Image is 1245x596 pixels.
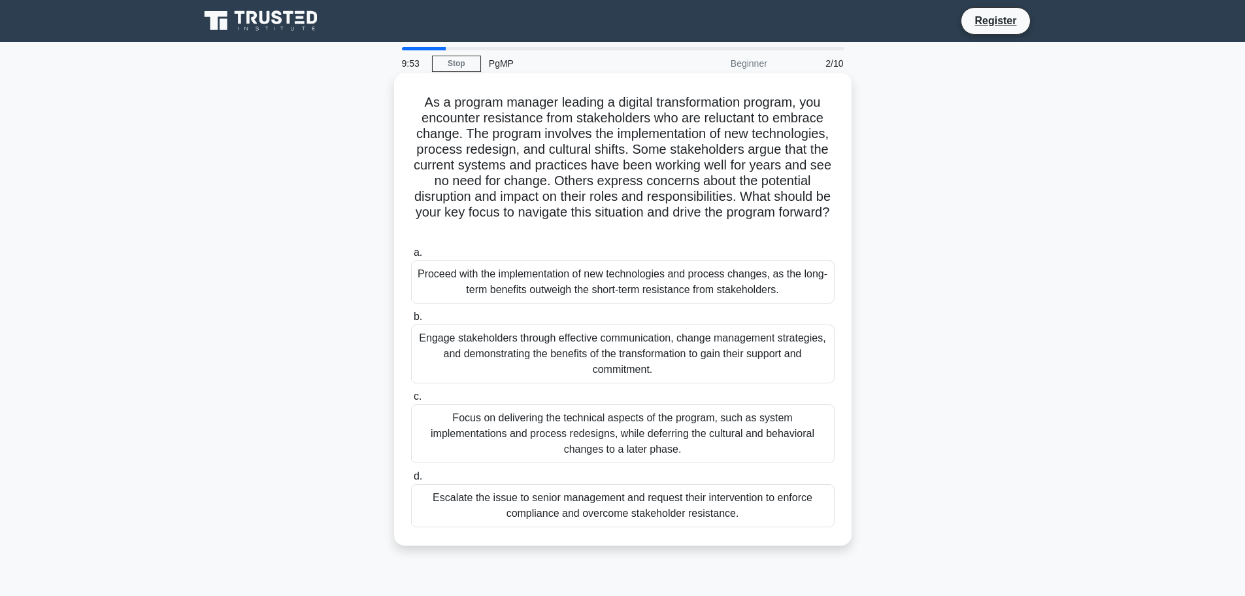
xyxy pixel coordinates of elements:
div: Proceed with the implementation of new technologies and process changes, as the long-term benefit... [411,260,835,304]
div: Engage stakeholders through effective communication, change management strategies, and demonstrat... [411,324,835,383]
div: PgMP [481,50,661,77]
h5: As a program manager leading a digital transformation program, you encounter resistance from stak... [410,94,836,237]
div: 9:53 [394,50,432,77]
div: Beginner [661,50,775,77]
div: Focus on delivering the technical aspects of the program, such as system implementations and proc... [411,404,835,463]
span: a. [414,247,422,258]
div: 2/10 [775,50,852,77]
div: Escalate the issue to senior management and request their intervention to enforce compliance and ... [411,484,835,527]
a: Register [967,12,1024,29]
span: b. [414,311,422,322]
span: d. [414,470,422,482]
a: Stop [432,56,481,72]
span: c. [414,391,422,402]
